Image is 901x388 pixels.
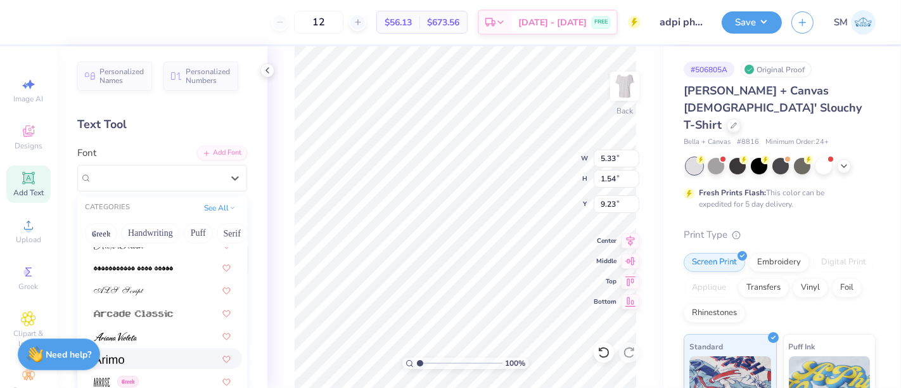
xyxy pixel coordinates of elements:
span: Bella + Canvas [684,137,731,148]
span: 100 % [506,358,526,369]
strong: Need help? [46,349,92,361]
div: Rhinestones [684,304,745,323]
img: Arimo [94,355,124,364]
div: Add Font [197,146,247,160]
a: SM [834,10,876,35]
span: $56.13 [385,16,412,29]
span: Puff Ink [789,340,815,353]
span: Clipart & logos [6,328,51,349]
div: CATEGORIES [85,202,130,213]
img: Arrose [94,378,110,387]
div: Back [617,105,633,117]
div: Vinyl [793,278,828,297]
span: Upload [16,235,41,245]
div: This color can be expedited for 5 day delivery. [699,187,855,210]
button: Greek [85,223,117,243]
button: Puff [184,223,213,243]
span: [DATE] - [DATE] [518,16,587,29]
div: Original Proof [741,61,812,77]
img: ALS Script [94,287,144,295]
div: Transfers [738,278,789,297]
span: Personalized Names [99,67,144,85]
span: # 8816 [737,137,759,148]
div: Digital Print [813,253,874,272]
img: Arcade Classic [94,309,173,318]
div: Text Tool [77,116,247,133]
span: Center [594,236,617,245]
span: Greek [19,281,39,292]
span: Designs [15,141,42,151]
div: Print Type [684,228,876,242]
span: $673.56 [427,16,459,29]
button: Serif [217,223,248,243]
input: – – [294,11,343,34]
img: Back [612,74,637,99]
span: Bottom [594,297,617,306]
input: Untitled Design [650,10,712,35]
span: Minimum Order: 24 + [765,137,829,148]
span: [PERSON_NAME] + Canvas [DEMOGRAPHIC_DATA]' Slouchy T-Shirt [684,83,862,133]
img: AlphaShapes xmas balls [94,264,173,273]
div: Applique [684,278,734,297]
div: Embroidery [749,253,809,272]
span: Add Text [13,188,44,198]
span: FREE [594,18,608,27]
div: Foil [832,278,862,297]
img: Shruthi Mohan [851,10,876,35]
button: Handwriting [121,223,180,243]
span: Top [594,277,617,286]
img: Ariana Violeta [94,332,137,341]
span: Personalized Numbers [186,67,231,85]
div: # 506805A [684,61,734,77]
button: See All [200,202,240,214]
label: Font [77,146,96,160]
span: Image AI [14,94,44,104]
strong: Fresh Prints Flash: [699,188,766,198]
div: Screen Print [684,253,745,272]
button: Save [722,11,782,34]
span: Greek [117,376,139,387]
span: SM [834,15,848,30]
span: Middle [594,257,617,266]
span: Standard [689,340,723,353]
